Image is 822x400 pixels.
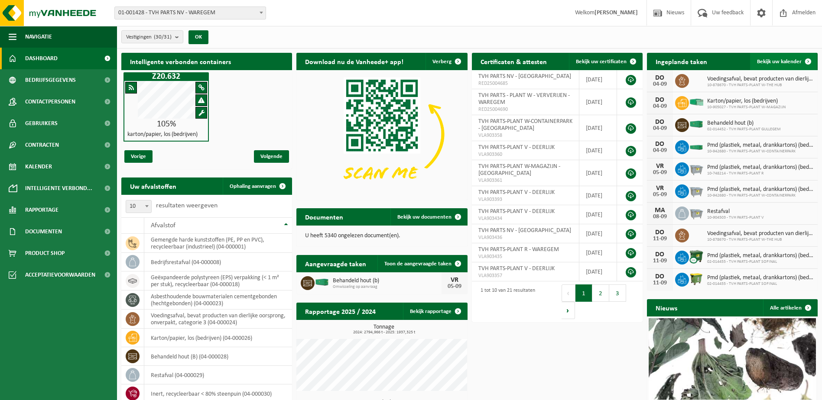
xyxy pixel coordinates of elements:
[446,277,463,284] div: VR
[579,141,617,160] td: [DATE]
[651,148,669,154] div: 04-09
[689,205,704,220] img: WB-2500-GAL-GY-01
[647,299,686,316] h2: Nieuws
[579,89,617,115] td: [DATE]
[707,76,813,83] span: Voedingsafval, bevat producten van dierlijke oorsprong, onverpakt, categorie 3
[478,118,572,132] span: TVH PARTS-PLANT W-CONTAINERPARK - [GEOGRAPHIC_DATA]
[426,53,467,70] button: Verberg
[144,347,292,366] td: behandeld hout (B) (04-000028)
[651,119,669,126] div: DO
[144,234,292,253] td: gemengde harde kunststoffen (PE, PP en PVC), recycleerbaar (industrieel) (04-000001)
[651,192,669,198] div: 05-09
[750,53,817,70] a: Bekijk uw kalender
[707,237,813,242] span: 10-878670 - TVH PARTS-PLANT W-THE HUB
[478,189,555,196] span: TVH PARTS-PLANT V - DEERLIJK
[151,222,175,229] span: Afvalstof
[707,171,813,176] span: 10-748214 - TVH PARTS-PLANT R
[377,255,467,272] a: Toon de aangevraagde taken
[579,186,617,205] td: [DATE]
[25,221,62,242] span: Documenten
[126,72,207,81] h1: Z20.632
[333,277,441,284] span: Behandeld hout (b)
[595,10,638,16] strong: [PERSON_NAME]
[478,73,571,80] span: TVH PARTS NV - [GEOGRAPHIC_DATA]
[478,132,572,139] span: VLA903358
[651,185,669,192] div: VR
[579,224,617,243] td: [DATE]
[390,208,467,226] a: Bekijk uw documenten
[333,284,441,290] span: Omwisseling op aanvraag
[478,151,572,158] span: VLA903360
[609,284,626,302] button: 3
[592,284,609,302] button: 2
[651,236,669,242] div: 11-09
[651,170,669,176] div: 05-09
[707,281,813,287] span: 02-014455 - TVH PARTS-PLANT SOFINAL
[576,59,627,65] span: Bekijk uw certificaten
[579,115,617,141] td: [DATE]
[707,252,813,259] span: Pmd (plastiek, metaal, drankkartons) (bedrijven)
[707,149,813,154] span: 10-942680 - TVH PARTS-PLANT W-CONTAINERPARK
[301,324,467,335] h3: Tonnage
[25,177,92,199] span: Intelligente verbond...
[651,273,669,280] div: DO
[144,253,292,271] td: bedrijfsrestafval (04-000008)
[707,186,813,193] span: Pmd (plastiek, metaal, drankkartons) (bedrijven)
[689,249,704,264] img: WB-1100-CU
[651,207,669,214] div: MA
[124,120,208,129] div: 105%
[478,227,571,234] span: TVH PARTS NV - [GEOGRAPHIC_DATA]
[188,30,208,44] button: OK
[707,274,813,281] span: Pmd (plastiek, metaal, drankkartons) (bedrijven)
[25,156,52,177] span: Kalender
[707,127,781,132] span: 02-014452 - TVH PARTS-PLANT GULLEGEM
[579,205,617,224] td: [DATE]
[397,214,452,220] span: Bekijk uw documenten
[144,329,292,347] td: karton/papier, los (bedrijven) (04-000026)
[689,271,704,286] img: WB-1100-HPE-GN-50
[707,164,813,171] span: Pmd (plastiek, metaal, drankkartons) (bedrijven)
[689,161,704,176] img: WB-2500-GAL-GY-01
[114,6,266,19] span: 01-001428 - TVH PARTS NV - WAREGEM
[707,208,764,215] span: Restafval
[651,141,669,148] div: DO
[25,199,58,221] span: Rapportage
[478,92,570,106] span: TVH PARTS - PLANT W - VERVERIJEN - WAREGEM
[707,120,781,127] span: Behandeld hout (b)
[478,234,572,241] span: VLA903436
[144,271,292,290] td: geëxpandeerde polystyreen (EPS) verpakking (< 1 m² per stuk), recycleerbaar (04-000018)
[25,26,52,48] span: Navigatie
[707,259,813,265] span: 02-014455 - TVH PARTS-PLANT SOFINAL
[689,120,704,128] img: HK-XC-40-GN-00
[305,233,458,239] p: U heeft 5340 ongelezen document(en).
[144,310,292,329] td: voedingsafval, bevat producten van dierlijke oorsprong, onverpakt, categorie 3 (04-000024)
[296,70,467,198] img: Download de VHEPlus App
[446,284,463,290] div: 05-09
[296,255,375,272] h2: Aangevraagde taken
[126,31,172,44] span: Vestigingen
[689,142,704,150] img: HK-XC-20-GN-00
[575,284,592,302] button: 1
[25,69,76,91] span: Bedrijfsgegevens
[689,98,704,106] img: HK-XP-30-GN-00
[25,264,95,286] span: Acceptatievoorwaarden
[478,163,560,177] span: TVH PARTS-PLANT W-MAGAZIJN - [GEOGRAPHIC_DATA]
[254,150,289,163] span: Volgende
[579,243,617,262] td: [DATE]
[121,177,185,194] h2: Uw afvalstoffen
[154,34,172,40] count: (30/31)
[707,98,786,105] span: Karton/papier, los (bedrijven)
[707,215,764,220] span: 10-904503 - TVH PARTS-PLANT V
[296,53,412,70] h2: Download nu de Vanheede+ app!
[478,265,555,272] span: TVH PARTS-PLANT V - DEERLIJK
[223,177,291,195] a: Ophaling aanvragen
[478,106,572,113] span: RED25004690
[144,290,292,310] td: asbesthoudende bouwmaterialen cementgebonden (hechtgebonden) (04-000023)
[579,160,617,186] td: [DATE]
[478,144,555,151] span: TVH PARTS-PLANT V - DEERLIJK
[651,251,669,258] div: DO
[296,303,384,319] h2: Rapportage 2025 / 2024
[707,83,813,88] span: 10-878670 - TVH PARTS-PLANT W-THE HUB
[478,253,572,260] span: VLA903435
[124,150,153,163] span: Vorige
